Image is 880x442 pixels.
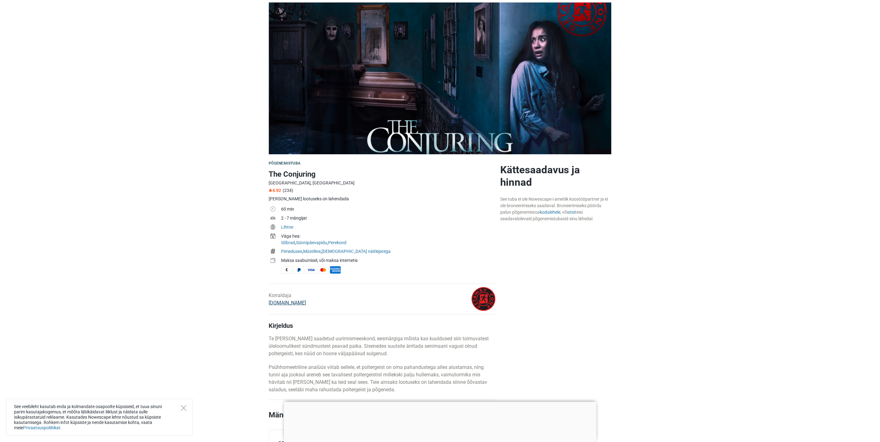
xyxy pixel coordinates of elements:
[281,240,295,245] a: Sõbrad
[269,409,496,430] h2: Mängijate hinnangud
[296,240,327,245] a: Sünnipäevapidu
[181,405,186,411] button: Close
[330,266,341,274] span: American Express
[284,402,596,440] iframe: Advertisement
[322,249,391,254] a: [DEMOGRAPHIC_DATA] näitlejatega
[318,266,329,274] span: MasterCard
[306,266,317,274] span: Visa
[23,425,60,430] a: Privaatsuspoliitikat
[304,249,321,254] a: Müstiline
[269,189,272,192] img: Star
[281,233,496,240] div: Väga hea:
[472,287,496,311] img: 45fbc6d3e05ebd93l.png
[501,164,611,188] h2: Kättesaadavus ja hinnad
[281,257,496,264] div: Maksa saabumisel, või maksa internetis
[281,232,496,248] td: , ,
[328,240,347,245] a: Perekond
[269,180,496,186] div: [GEOGRAPHIC_DATA], [GEOGRAPHIC_DATA]
[568,210,575,215] a: otsi
[269,292,306,307] div: Korraldaja
[269,335,496,357] p: Te [PERSON_NAME] saadetud uurimismeeskond, eesmärgiga mõista kas kuuldused siin toimuvatest ülelo...
[269,196,496,202] div: [PERSON_NAME] lootuseks on lahendada
[281,214,496,223] td: 2 - 7 mängijat
[6,399,193,436] div: See veebileht kasutab enda ja kolmandate osapoolte küpsiseid, et tuua sinuni parim kasutajakogemu...
[283,188,294,193] span: (234)
[269,2,611,154] img: The Conjuring photo 1
[269,161,301,165] span: Põgenemistuba
[281,249,303,254] a: Pimeduses
[501,196,611,222] div: See tuba ei ole Nowescape-i ametlik koostööpartner ja ei ole broneerimiseks saadaval. Broneerimis...
[269,322,496,329] h4: Kirjeldus
[540,210,561,215] a: kodulehele
[281,266,292,274] span: Sularaha
[269,364,496,393] p: Psühhomeetriline analüüs viitab sellele, et poltergeist on oma pahandustega alles alustamas, ning...
[281,225,294,230] a: Lihtne
[269,169,496,180] h1: The Conjuring
[294,266,304,274] span: PayPal
[281,248,496,257] td: , ,
[269,188,281,193] span: 4.92
[281,205,496,214] td: 60 min
[269,300,306,306] a: [DOMAIN_NAME]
